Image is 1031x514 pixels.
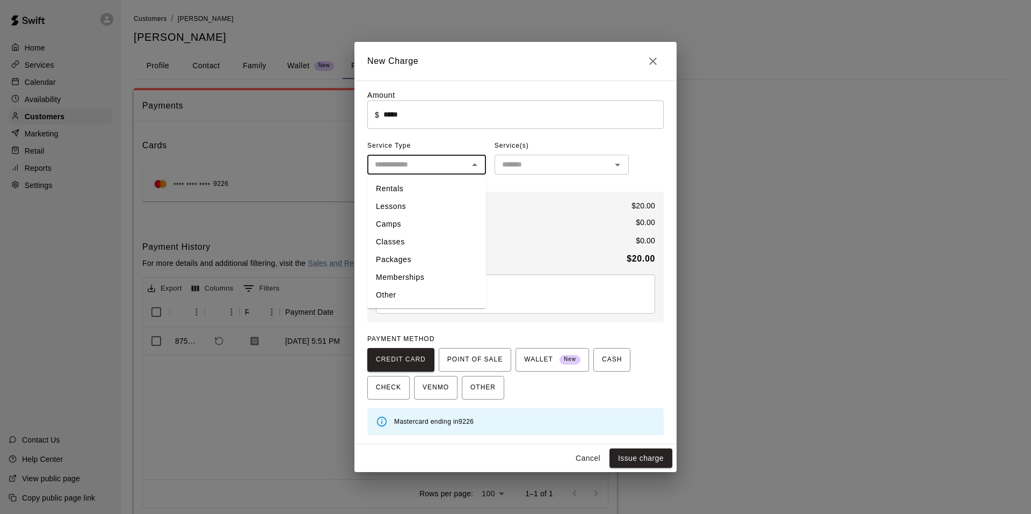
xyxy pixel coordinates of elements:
[495,137,529,155] span: Service(s)
[515,348,589,372] button: WALLET New
[560,352,580,367] span: New
[367,348,434,372] button: CREDIT CARD
[367,198,486,215] li: Lessons
[636,235,655,246] p: $ 0.00
[470,379,496,396] span: OTHER
[610,157,625,172] button: Open
[642,50,664,72] button: Close
[394,418,474,425] span: Mastercard ending in 9226
[376,351,426,368] span: CREDIT CARD
[609,448,672,468] button: Issue charge
[367,180,486,198] li: Rentals
[367,137,486,155] span: Service Type
[447,351,503,368] span: POINT OF SALE
[631,200,655,211] p: $ 20.00
[462,376,504,400] button: OTHER
[467,157,482,172] button: Close
[367,91,395,99] label: Amount
[439,348,511,372] button: POINT OF SALE
[375,110,379,120] p: $
[367,233,486,251] li: Classes
[627,254,655,263] b: $ 20.00
[571,448,605,468] button: Cancel
[376,379,401,396] span: CHECK
[423,379,449,396] span: VENMO
[367,269,486,286] li: Memberships
[636,217,655,228] p: $ 0.00
[524,351,580,368] span: WALLET
[602,351,622,368] span: CASH
[414,376,458,400] button: VENMO
[593,348,630,372] button: CASH
[367,335,434,343] span: PAYMENT METHOD
[354,42,677,81] h2: New Charge
[367,251,486,269] li: Packages
[367,286,486,304] li: Other
[367,376,410,400] button: CHECK
[367,215,486,233] li: Camps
